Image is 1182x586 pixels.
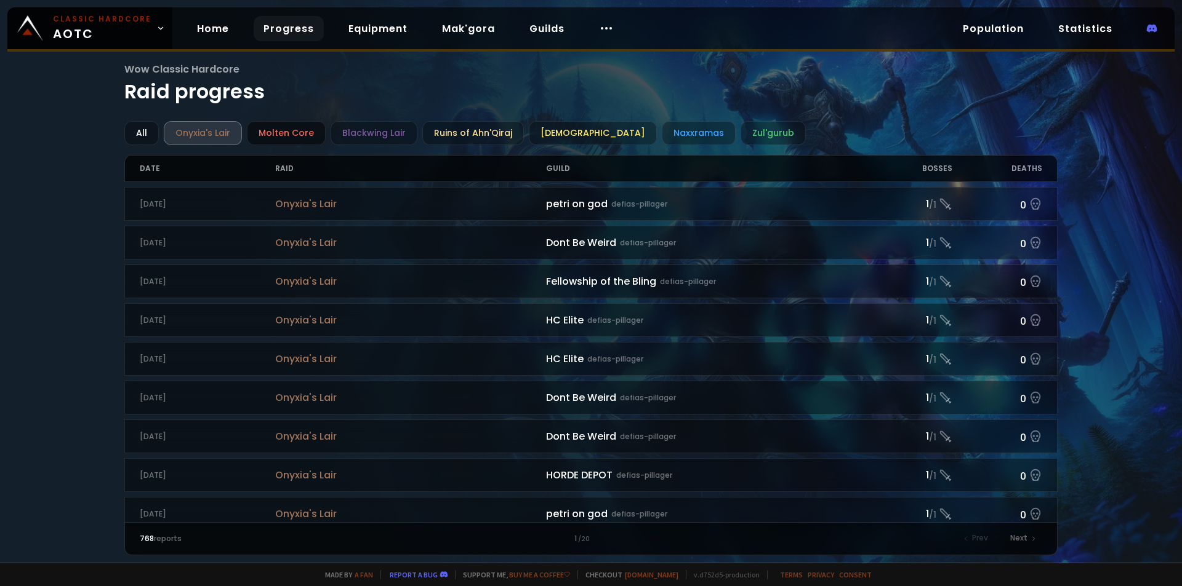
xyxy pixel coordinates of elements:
a: a fan [355,570,373,579]
span: 768 [140,533,154,544]
span: Support me, [455,570,570,579]
div: [DATE] [140,392,275,403]
div: Dont Be Weird [546,235,862,250]
small: / 1 [929,238,936,250]
span: Onyxia's Lair [275,312,546,328]
div: Dont Be Weird [546,429,862,444]
div: Date [140,156,275,181]
div: 0 [952,505,1043,523]
a: Guilds [520,16,574,41]
div: 1 [862,467,952,483]
div: 1 [862,351,952,366]
div: Guild [546,156,862,181]
div: All [124,121,159,145]
small: defias-pillager [620,431,676,442]
div: Fellowship of the Bling [546,274,862,289]
a: [DOMAIN_NAME] [625,570,678,579]
small: / 1 [929,432,936,444]
div: 1 [862,390,952,405]
a: [DATE]Onyxia's LairDont Be Weirddefias-pillager1/10 [124,381,1058,414]
div: 1 [365,533,816,544]
span: Onyxia's Lair [275,274,546,289]
a: Population [953,16,1034,41]
small: defias-pillager [620,392,676,403]
div: 0 [952,427,1043,445]
span: Onyxia's Lair [275,390,546,405]
span: v. d752d5 - production [686,570,760,579]
a: Buy me a coffee [509,570,570,579]
div: Next [1003,530,1042,547]
div: [DATE] [140,509,275,520]
div: HC Elite [546,312,862,328]
div: 0 [952,195,1043,213]
div: Molten Core [247,121,326,145]
span: Onyxia's Lair [275,506,546,521]
span: Onyxia's Lair [275,235,546,250]
div: Prev [957,530,995,547]
div: petri on god [546,196,862,212]
span: Onyxia's Lair [275,467,546,483]
div: [DATE] [140,470,275,481]
a: [DATE]Onyxia's LairDont Be Weirddefias-pillager1/10 [124,419,1058,453]
small: / 1 [929,470,936,483]
span: Onyxia's Lair [275,429,546,444]
small: / 1 [929,315,936,328]
small: defias-pillager [587,315,643,326]
a: Mak'gora [432,16,505,41]
a: Statistics [1048,16,1122,41]
div: Onyxia's Lair [164,121,242,145]
div: HC Elite [546,351,862,366]
div: 0 [952,234,1043,251]
div: 0 [952,350,1043,368]
a: [DATE]Onyxia's LairDont Be Weirddefias-pillager1/10 [124,226,1058,259]
div: reports [140,533,366,544]
small: defias-pillager [616,470,672,481]
small: / 1 [929,277,936,289]
span: Onyxia's Lair [275,351,546,366]
a: [DATE]Onyxia's LairHC Elitedefias-pillager1/10 [124,303,1058,337]
small: Classic Hardcore [53,14,151,25]
small: / 1 [929,509,936,521]
div: 0 [952,466,1043,484]
div: Ruins of Ahn'Qiraj [422,121,524,145]
span: AOTC [53,14,151,43]
small: defias-pillager [611,199,667,210]
span: Checkout [577,570,678,579]
div: 1 [862,196,952,212]
a: Terms [780,570,803,579]
small: / 1 [929,354,936,366]
small: / 1 [929,199,936,212]
div: Bosses [862,156,952,181]
a: Privacy [808,570,834,579]
div: [DATE] [140,354,275,365]
a: [DATE]Onyxia's LairHC Elitedefias-pillager1/10 [124,342,1058,376]
a: [DATE]Onyxia's LairHORDE DEPOTdefias-pillager1/10 [124,458,1058,492]
div: 1 [862,429,952,444]
small: / 20 [578,534,590,544]
small: defias-pillager [611,509,667,520]
div: HORDE DEPOT [546,467,862,483]
div: Zul'gurub [741,121,806,145]
div: Raid [275,156,546,181]
div: 1 [862,312,952,328]
small: defias-pillager [620,237,676,248]
div: 0 [952,272,1043,290]
div: Naxxramas [662,121,736,145]
a: Report a bug [390,570,438,579]
a: Progress [254,16,324,41]
a: [DATE]Onyxia's Lairpetri on goddefias-pillager1/10 [124,187,1058,221]
small: defias-pillager [587,354,643,365]
div: petri on god [546,506,862,521]
div: [DATE] [140,431,275,442]
a: Consent [839,570,872,579]
span: Wow Classic Hardcore [124,61,1058,77]
a: Home [187,16,239,41]
div: Dont Be Weird [546,390,862,405]
span: Made by [318,570,373,579]
div: 1 [862,506,952,521]
small: defias-pillager [660,276,716,287]
div: 0 [952,389,1043,406]
div: 0 [952,311,1043,329]
a: Equipment [339,16,417,41]
div: Blackwing Lair [331,121,417,145]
